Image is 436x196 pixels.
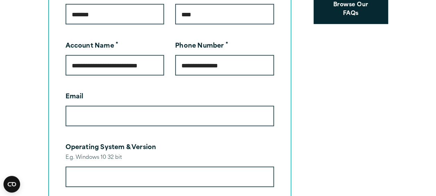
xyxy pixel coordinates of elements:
div: E.g. Windows 10 32 bit [66,153,274,163]
label: Operating System & Version [66,145,156,151]
button: Open CMP widget [3,176,20,193]
label: Phone Number [175,43,228,49]
label: Account Name [66,43,118,49]
label: Email [66,94,84,100]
